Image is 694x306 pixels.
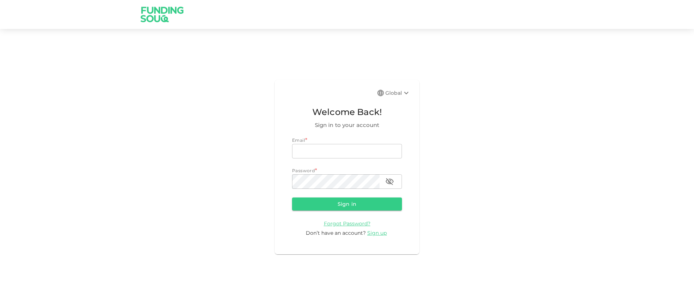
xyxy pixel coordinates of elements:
a: Forgot Password? [324,220,370,227]
span: Welcome Back! [292,105,402,119]
input: password [292,174,380,189]
span: Email [292,137,305,143]
div: Global [385,89,411,97]
span: Password [292,168,315,173]
span: Sign up [367,230,387,236]
span: Don’t have an account? [306,230,366,236]
button: Sign in [292,197,402,211]
input: email [292,144,402,158]
span: Sign in to your account [292,121,402,129]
